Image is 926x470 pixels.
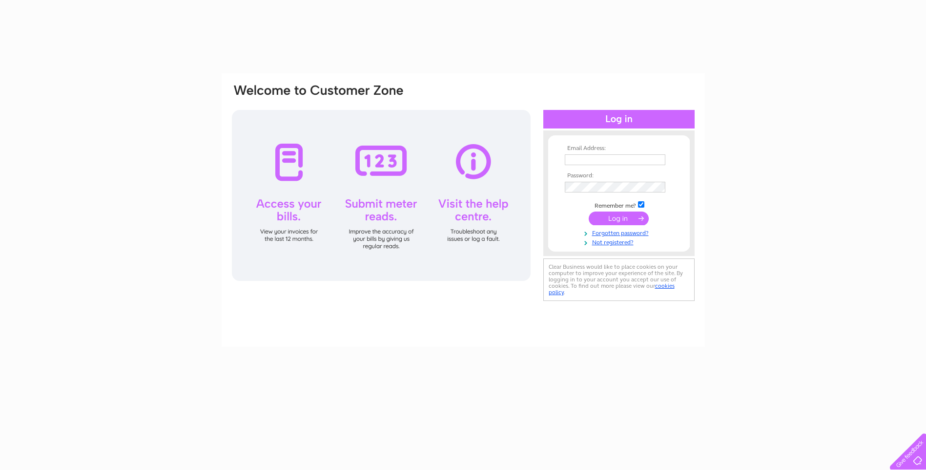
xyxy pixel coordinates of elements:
[562,172,676,179] th: Password:
[589,212,649,225] input: Submit
[543,258,695,301] div: Clear Business would like to place cookies on your computer to improve your experience of the sit...
[562,145,676,152] th: Email Address:
[565,228,676,237] a: Forgotten password?
[549,282,675,296] a: cookies policy
[562,200,676,210] td: Remember me?
[565,237,676,246] a: Not registered?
